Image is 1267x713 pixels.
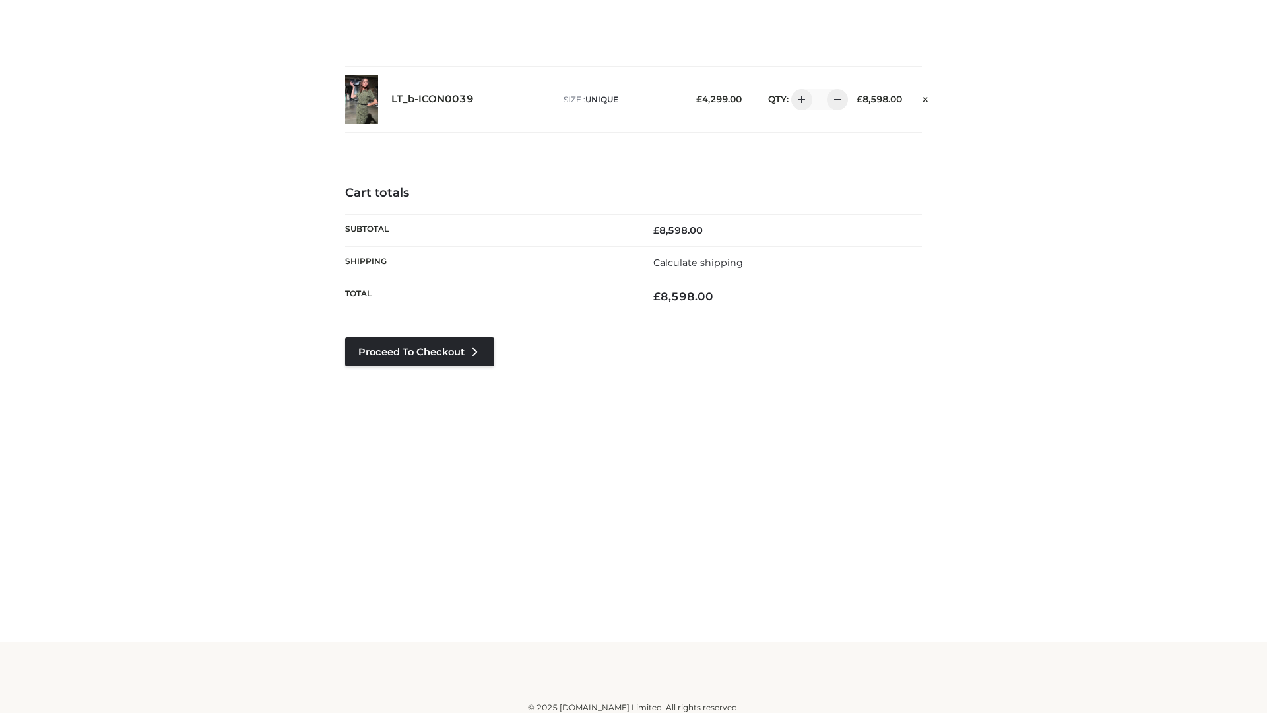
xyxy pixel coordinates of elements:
[653,290,713,303] bdi: 8,598.00
[857,94,862,104] span: £
[345,246,633,279] th: Shipping
[653,290,661,303] span: £
[345,214,633,246] th: Subtotal
[345,186,922,201] h4: Cart totals
[857,94,902,104] bdi: 8,598.00
[653,257,743,269] a: Calculate shipping
[345,279,633,314] th: Total
[696,94,702,104] span: £
[755,89,843,110] div: QTY:
[653,224,703,236] bdi: 8,598.00
[391,93,474,106] a: LT_b-ICON0039
[915,89,935,106] a: Remove this item
[564,94,683,106] p: size :
[653,224,659,236] span: £
[696,94,742,104] bdi: 4,299.00
[345,337,494,366] a: Proceed to Checkout
[585,94,618,104] span: UNIQUE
